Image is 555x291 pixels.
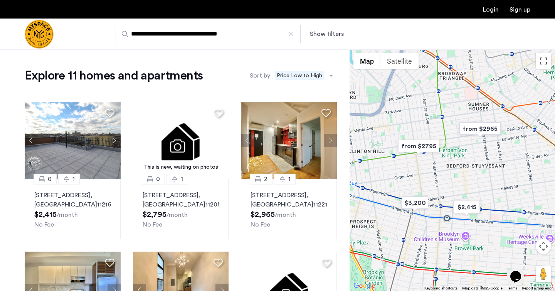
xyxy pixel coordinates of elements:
[181,174,183,184] span: 1
[250,71,270,80] label: Sort by
[483,7,499,13] a: Login
[108,134,121,147] button: Next apartment
[351,281,377,291] img: Google
[507,260,532,283] iframe: chat widget
[510,7,530,13] a: Registration
[156,174,160,184] span: 0
[143,222,162,228] span: No Fee
[264,174,267,184] span: 2
[251,191,327,209] p: [STREET_ADDRESS] 11221
[25,20,54,49] img: logo
[272,69,337,83] ng-select: sort-apartment
[380,53,419,69] button: Show satellite imagery
[251,222,270,228] span: No Fee
[462,286,503,290] span: Map data ©2025 Google
[456,120,504,137] div: from $2965
[288,174,291,184] span: 1
[310,29,344,39] button: Show or hide filters
[399,194,431,211] div: $3,200
[133,102,229,179] a: This is new, waiting on photos
[143,191,219,209] p: [STREET_ADDRESS] 11205
[353,53,380,69] button: Show street map
[133,102,229,179] img: 3.gif
[137,163,225,171] div: This is new, waiting on photos
[241,179,337,239] a: 21[STREET_ADDRESS], [GEOGRAPHIC_DATA]11221No Fee
[507,286,517,291] a: Terms (opens in new tab)
[450,198,483,216] div: $2,415
[25,20,54,49] a: Cazamio Logo
[57,212,78,218] sub: /month
[536,53,551,69] button: Toggle fullscreen view
[275,212,296,218] sub: /month
[166,212,188,218] sub: /month
[251,211,275,218] span: $2,965
[25,102,121,179] img: 1996_638270313702258605.png
[133,179,229,239] a: 01[STREET_ADDRESS], [GEOGRAPHIC_DATA]11205No Fee
[241,102,337,179] img: 22_638465686471895826.png
[34,211,57,218] span: $2,415
[424,286,457,291] button: Keyboard shortcuts
[48,174,52,184] span: 0
[143,211,166,218] span: $2,795
[324,134,337,147] button: Next apartment
[351,281,377,291] a: Open this area in Google Maps (opens a new window)
[34,191,111,209] p: [STREET_ADDRESS] 11216
[536,266,551,282] button: Drag Pegman onto the map to open Street View
[72,174,75,184] span: 1
[116,25,301,43] input: Apartment Search
[522,286,553,291] a: Report a map error
[25,134,38,147] button: Previous apartment
[25,179,121,239] a: 01[STREET_ADDRESS], [GEOGRAPHIC_DATA]11216No Fee
[395,137,442,155] div: from $2795
[241,134,254,147] button: Previous apartment
[536,239,551,254] button: Map camera controls
[25,68,203,83] h1: Explore 11 homes and apartments
[275,71,324,80] span: Price Low to High
[34,222,54,228] span: No Fee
